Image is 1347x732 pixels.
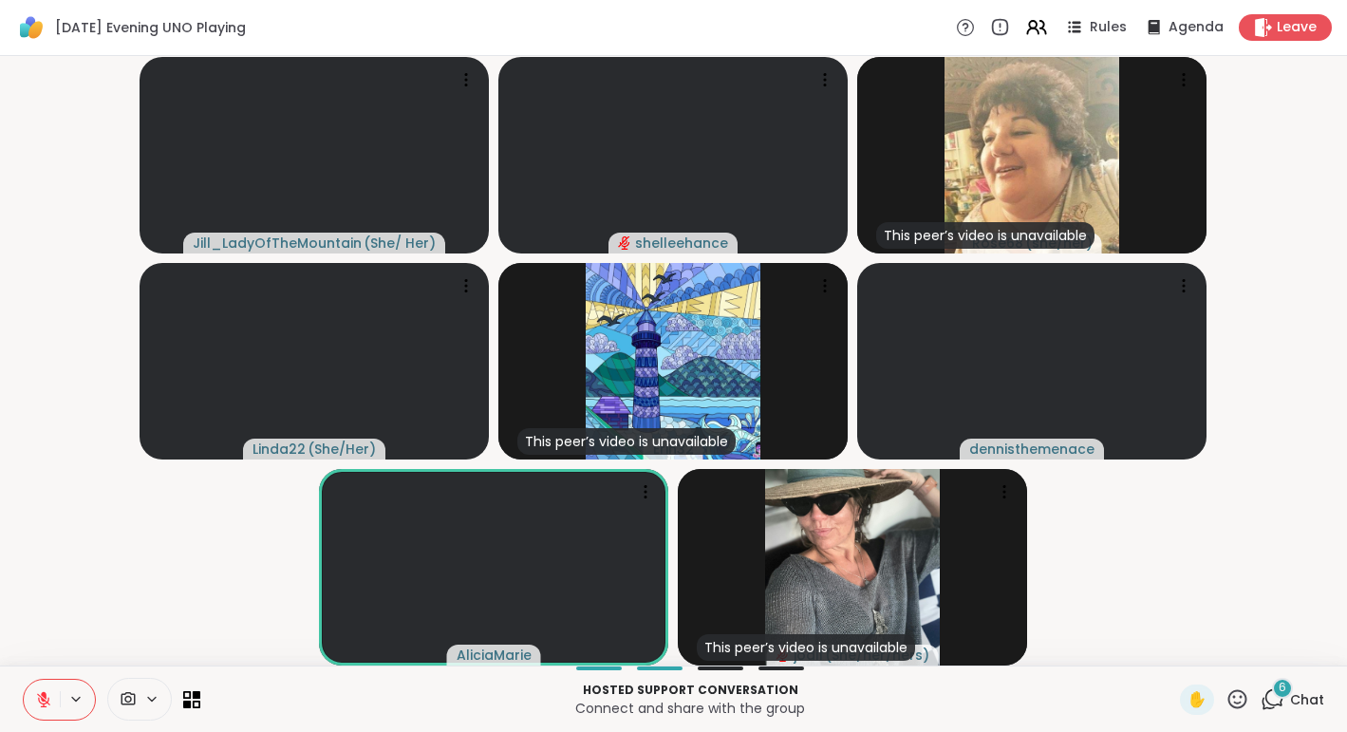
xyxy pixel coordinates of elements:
[15,11,47,44] img: ShareWell Logomark
[212,699,1169,718] p: Connect and share with the group
[212,682,1169,699] p: Hosted support conversation
[1090,18,1127,37] span: Rules
[618,236,631,250] span: audio-muted
[308,440,376,459] span: ( She/Her )
[55,18,246,37] span: [DATE] Evening UNO Playing
[1169,18,1224,37] span: Agenda
[945,57,1119,253] img: Rose68
[586,263,760,460] img: Erin32
[1279,680,1286,696] span: 6
[635,234,728,253] span: shelleehance
[457,646,532,665] span: AliciaMarie
[969,440,1094,459] span: dennisthemenace
[1290,690,1324,709] span: Chat
[697,634,915,661] div: This peer’s video is unavailable
[364,234,436,253] span: ( She/ Her )
[1188,688,1207,711] span: ✋
[876,222,1094,249] div: This peer’s video is unavailable
[193,234,362,253] span: Jill_LadyOfTheMountain
[1277,18,1317,37] span: Leave
[765,469,940,666] img: jodi1
[517,428,736,455] div: This peer’s video is unavailable
[253,440,306,459] span: Linda22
